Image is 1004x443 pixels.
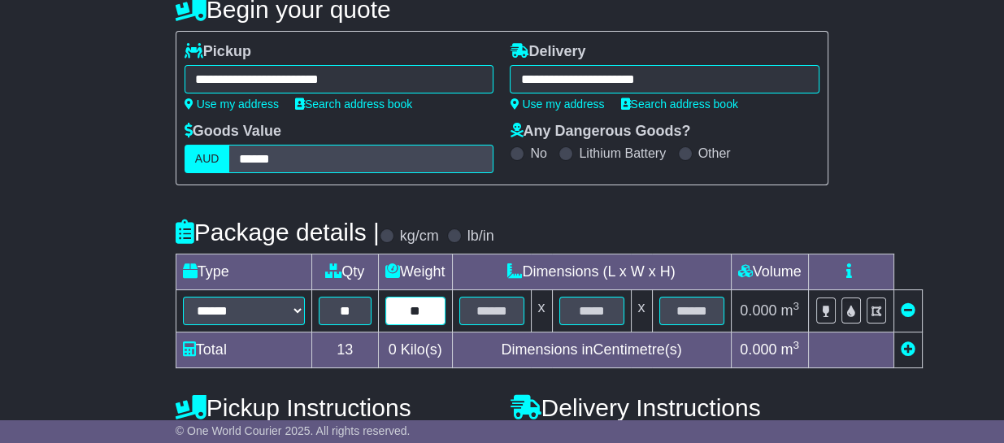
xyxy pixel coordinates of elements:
td: Type [176,254,311,290]
td: Dimensions in Centimetre(s) [452,332,731,368]
label: Goods Value [185,123,281,141]
h4: Delivery Instructions [510,394,828,421]
td: Total [176,332,311,368]
td: Volume [731,254,808,290]
sup: 3 [793,339,799,351]
h4: Package details | [176,219,380,245]
td: Dimensions (L x W x H) [452,254,731,290]
label: AUD [185,145,230,173]
a: Search address book [621,98,738,111]
span: 0.000 [740,302,776,319]
span: m [780,302,799,319]
a: Remove this item [901,302,915,319]
td: Qty [311,254,378,290]
td: Weight [378,254,452,290]
label: Pickup [185,43,251,61]
label: Delivery [510,43,585,61]
label: No [530,145,546,161]
td: x [531,290,552,332]
label: Other [698,145,731,161]
span: 0.000 [740,341,776,358]
td: 13 [311,332,378,368]
a: Use my address [510,98,604,111]
sup: 3 [793,300,799,312]
span: m [780,341,799,358]
span: © One World Courier 2025. All rights reserved. [176,424,411,437]
a: Add new item [901,341,915,358]
label: kg/cm [400,228,439,245]
td: x [631,290,652,332]
label: Any Dangerous Goods? [510,123,690,141]
label: lb/in [467,228,494,245]
label: Lithium Battery [579,145,666,161]
td: Kilo(s) [378,332,452,368]
a: Search address book [295,98,412,111]
span: 0 [389,341,397,358]
a: Use my address [185,98,279,111]
h4: Pickup Instructions [176,394,494,421]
